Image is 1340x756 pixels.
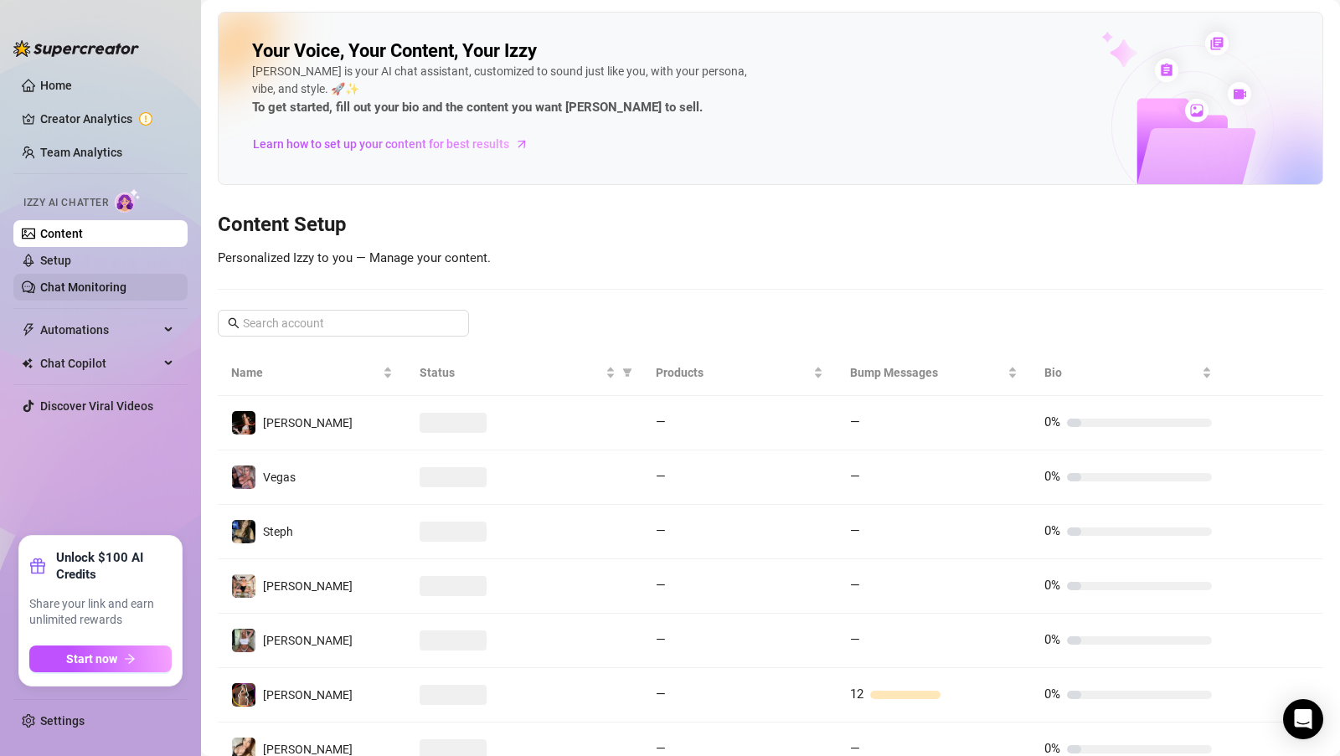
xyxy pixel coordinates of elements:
[263,525,293,538] span: Steph
[1044,469,1060,484] span: 0%
[1044,363,1198,382] span: Bio
[40,79,72,92] a: Home
[656,414,666,429] span: —
[124,653,136,665] span: arrow-right
[619,360,636,385] span: filter
[1031,350,1225,396] th: Bio
[115,188,141,213] img: AI Chatter
[420,363,602,382] span: Status
[263,471,296,484] span: Vegas
[252,63,755,118] div: [PERSON_NAME] is your AI chat assistant, customized to sound just like you, with your persona, vi...
[40,280,126,294] a: Chat Monitoring
[513,136,530,152] span: arrow-right
[837,350,1031,396] th: Bump Messages
[232,520,255,543] img: Steph
[1044,523,1060,538] span: 0%
[22,323,35,337] span: thunderbolt
[29,558,46,574] span: gift
[29,645,172,672] button: Start nowarrow-right
[29,596,172,629] span: Share your link and earn unlimited rewards
[850,469,860,484] span: —
[622,368,632,378] span: filter
[232,574,255,598] img: Dana
[22,357,33,369] img: Chat Copilot
[252,131,541,157] a: Learn how to set up your content for best results
[231,363,379,382] span: Name
[66,652,117,666] span: Start now
[1044,632,1060,647] span: 0%
[263,416,353,429] span: [PERSON_NAME]
[406,350,642,396] th: Status
[656,687,666,702] span: —
[232,465,255,489] img: Vegas
[263,634,353,647] span: [PERSON_NAME]
[253,135,509,153] span: Learn how to set up your content for best results
[13,40,139,57] img: logo-BBDzfeDw.svg
[40,227,83,240] a: Content
[40,105,174,132] a: Creator Analytics exclamation-circle
[23,195,108,211] span: Izzy AI Chatter
[40,146,122,159] a: Team Analytics
[218,250,491,265] span: Personalized Izzy to you — Manage your content.
[40,714,85,728] a: Settings
[228,317,240,329] span: search
[656,578,666,593] span: —
[656,741,666,756] span: —
[56,549,172,583] strong: Unlock $100 AI Credits
[1044,578,1060,593] span: 0%
[850,741,860,756] span: —
[656,363,810,382] span: Products
[656,632,666,647] span: —
[243,314,446,332] input: Search account
[1063,13,1322,184] img: ai-chatter-content-library-cLFOSyPT.png
[1044,741,1060,756] span: 0%
[263,688,353,702] span: [PERSON_NAME]
[252,39,537,63] h2: Your Voice, Your Content, Your Izzy
[850,363,1004,382] span: Bump Messages
[850,523,860,538] span: —
[263,579,353,593] span: [PERSON_NAME]
[252,100,703,115] strong: To get started, fill out your bio and the content you want [PERSON_NAME] to sell.
[263,743,353,756] span: [PERSON_NAME]
[40,254,71,267] a: Setup
[40,316,159,343] span: Automations
[1044,414,1060,429] span: 0%
[1283,699,1323,739] div: Open Intercom Messenger
[232,683,255,707] img: Jill
[1044,687,1060,702] span: 0%
[850,414,860,429] span: —
[218,212,1323,239] h3: Content Setup
[218,350,406,396] th: Name
[40,350,159,377] span: Chat Copilot
[850,632,860,647] span: —
[232,411,255,435] img: Leah
[232,629,255,652] img: Sara
[850,687,863,702] span: 12
[40,399,153,413] a: Discover Viral Videos
[656,469,666,484] span: —
[656,523,666,538] span: —
[850,578,860,593] span: —
[642,350,837,396] th: Products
